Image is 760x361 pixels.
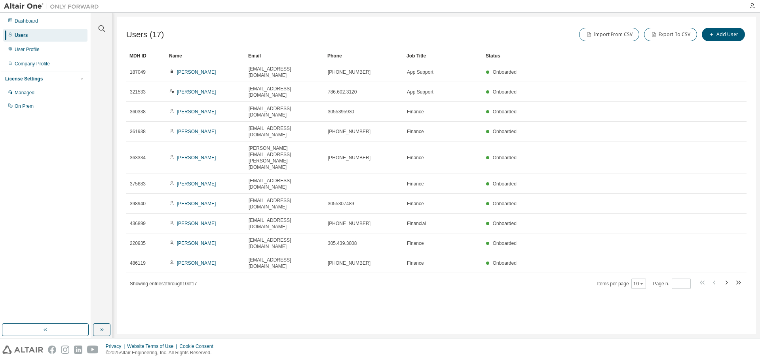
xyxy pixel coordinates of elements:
[327,50,400,62] div: Phone
[15,46,40,53] div: User Profile
[177,201,216,206] a: [PERSON_NAME]
[328,155,370,161] span: [PHONE_NUMBER]
[328,201,354,207] span: 3055307489
[249,105,321,118] span: [EMAIL_ADDRESS][DOMAIN_NAME]
[15,32,28,38] div: Users
[177,129,216,134] a: [PERSON_NAME]
[61,346,69,354] img: instagram.svg
[407,260,424,266] span: Finance
[493,89,517,95] span: Onboarded
[407,128,424,135] span: Finance
[106,343,127,350] div: Privacy
[130,281,197,287] span: Showing entries 1 through 10 of 17
[5,76,43,82] div: License Settings
[493,129,517,134] span: Onboarded
[407,220,426,227] span: Financial
[177,155,216,160] a: [PERSON_NAME]
[249,145,321,170] span: [PERSON_NAME][EMAIL_ADDRESS][PERSON_NAME][DOMAIN_NAME]
[106,350,218,356] p: © 2025 Altair Engineering, Inc. All Rights Reserved.
[130,201,146,207] span: 398940
[493,201,517,206] span: Onboarded
[249,178,321,190] span: [EMAIL_ADDRESS][DOMAIN_NAME]
[407,50,479,62] div: Job Title
[15,103,34,109] div: On Prem
[177,241,216,246] a: [PERSON_NAME]
[169,50,242,62] div: Name
[2,346,43,354] img: altair_logo.svg
[130,69,146,75] span: 187049
[130,260,146,266] span: 486119
[248,50,321,62] div: Email
[407,109,424,115] span: Finance
[328,89,357,95] span: 786.602.3120
[15,61,50,67] div: Company Profile
[249,86,321,98] span: [EMAIL_ADDRESS][DOMAIN_NAME]
[87,346,99,354] img: youtube.svg
[249,237,321,250] span: [EMAIL_ADDRESS][DOMAIN_NAME]
[249,197,321,210] span: [EMAIL_ADDRESS][DOMAIN_NAME]
[328,128,370,135] span: [PHONE_NUMBER]
[15,90,34,96] div: Managed
[130,109,146,115] span: 360338
[177,109,216,115] a: [PERSON_NAME]
[644,28,697,41] button: Export To CSV
[74,346,82,354] img: linkedin.svg
[130,240,146,246] span: 220935
[177,69,216,75] a: [PERSON_NAME]
[653,279,691,289] span: Page n.
[249,125,321,138] span: [EMAIL_ADDRESS][DOMAIN_NAME]
[493,181,517,187] span: Onboarded
[493,69,517,75] span: Onboarded
[177,260,216,266] a: [PERSON_NAME]
[15,18,38,24] div: Dashboard
[130,181,146,187] span: 375683
[407,89,433,95] span: App Support
[249,217,321,230] span: [EMAIL_ADDRESS][DOMAIN_NAME]
[579,28,639,41] button: Import From CSV
[126,30,164,39] span: Users (17)
[328,240,357,246] span: 305.439.3808
[407,155,424,161] span: Finance
[486,50,705,62] div: Status
[177,221,216,226] a: [PERSON_NAME]
[407,240,424,246] span: Finance
[130,155,146,161] span: 363334
[130,220,146,227] span: 436899
[249,66,321,78] span: [EMAIL_ADDRESS][DOMAIN_NAME]
[129,50,163,62] div: MDH ID
[177,89,216,95] a: [PERSON_NAME]
[493,109,517,115] span: Onboarded
[179,343,218,350] div: Cookie Consent
[493,221,517,226] span: Onboarded
[597,279,646,289] span: Items per page
[407,69,433,75] span: App Support
[328,220,370,227] span: [PHONE_NUMBER]
[249,257,321,269] span: [EMAIL_ADDRESS][DOMAIN_NAME]
[702,28,745,41] button: Add User
[127,343,179,350] div: Website Terms of Use
[493,260,517,266] span: Onboarded
[130,89,146,95] span: 321533
[4,2,103,10] img: Altair One
[328,69,370,75] span: [PHONE_NUMBER]
[130,128,146,135] span: 361938
[48,346,56,354] img: facebook.svg
[633,281,644,287] button: 10
[177,181,216,187] a: [PERSON_NAME]
[407,201,424,207] span: Finance
[407,181,424,187] span: Finance
[493,241,517,246] span: Onboarded
[328,260,370,266] span: [PHONE_NUMBER]
[493,155,517,160] span: Onboarded
[328,109,354,115] span: 3055395930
